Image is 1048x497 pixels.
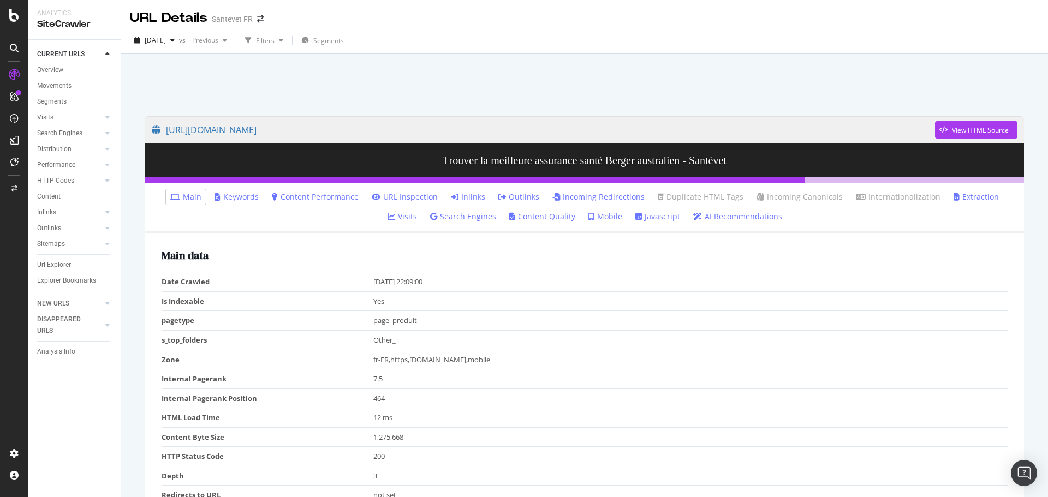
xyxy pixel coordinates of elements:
[373,388,1008,408] td: 464
[162,350,373,369] td: Zone
[313,36,344,45] span: Segments
[241,32,288,49] button: Filters
[388,211,417,222] a: Visits
[37,346,75,357] div: Analysis Info
[37,275,113,286] a: Explorer Bookmarks
[37,346,113,357] a: Analysis Info
[37,80,72,92] div: Movements
[37,175,102,187] a: HTTP Codes
[297,32,348,49] button: Segments
[37,112,102,123] a: Visits
[272,191,359,202] a: Content Performance
[37,259,71,271] div: Url Explorer
[257,15,264,23] div: arrow-right-arrow-left
[37,112,53,123] div: Visits
[37,9,112,18] div: Analytics
[954,191,999,202] a: Extraction
[37,207,56,218] div: Inlinks
[162,330,373,350] td: s_top_folders
[37,298,69,309] div: NEW URLS
[1011,460,1037,486] div: Open Intercom Messenger
[162,388,373,408] td: Internal Pagerank Position
[37,275,96,286] div: Explorer Bookmarks
[162,369,373,389] td: Internal Pagerank
[188,35,218,45] span: Previous
[37,159,75,171] div: Performance
[145,35,166,45] span: 2025 Aug. 24th
[693,211,782,222] a: AI Recommendations
[37,96,67,107] div: Segments
[37,207,102,218] a: Inlinks
[37,143,102,155] a: Distribution
[37,223,61,234] div: Outlinks
[188,32,231,49] button: Previous
[635,211,680,222] a: Javascript
[373,311,1008,331] td: page_produit
[37,191,61,202] div: Content
[162,291,373,311] td: Is Indexable
[509,211,575,222] a: Content Quality
[373,408,1008,428] td: 12 ms
[856,191,940,202] a: Internationalization
[37,64,113,76] a: Overview
[373,291,1008,311] td: Yes
[162,466,373,486] td: Depth
[373,272,1008,291] td: [DATE] 22:09:00
[162,249,1008,261] h2: Main data
[162,408,373,428] td: HTML Load Time
[37,128,102,139] a: Search Engines
[373,447,1008,466] td: 200
[952,125,1009,135] div: View HTML Source
[552,191,645,202] a: Incoming Redirections
[935,121,1017,139] button: View HTML Source
[179,35,188,45] span: vs
[588,211,622,222] a: Mobile
[162,311,373,331] td: pagetype
[430,211,496,222] a: Search Engines
[256,36,275,45] div: Filters
[162,447,373,466] td: HTTP Status Code
[372,191,438,202] a: URL Inspection
[37,143,72,155] div: Distribution
[37,159,102,171] a: Performance
[37,128,82,139] div: Search Engines
[37,259,113,271] a: Url Explorer
[162,272,373,291] td: Date Crawled
[37,18,112,31] div: SiteCrawler
[37,298,102,309] a: NEW URLS
[162,427,373,447] td: Content Byte Size
[37,238,102,250] a: Sitemaps
[152,116,935,143] a: [URL][DOMAIN_NAME]
[37,191,113,202] a: Content
[37,175,74,187] div: HTTP Codes
[170,191,201,202] a: Main
[37,49,85,60] div: CURRENT URLS
[215,191,259,202] a: Keywords
[130,32,179,49] button: [DATE]
[37,96,113,107] a: Segments
[37,314,102,337] a: DISAPPEARED URLS
[37,80,113,92] a: Movements
[212,14,253,25] div: Santevet FR
[130,9,207,27] div: URL Details
[37,223,102,234] a: Outlinks
[37,314,92,337] div: DISAPPEARED URLS
[37,49,102,60] a: CURRENT URLS
[373,427,1008,447] td: 1,275,668
[373,369,1008,389] td: 7.5
[37,64,63,76] div: Overview
[373,350,1008,369] td: fr-FR,https,[DOMAIN_NAME],mobile
[757,191,843,202] a: Incoming Canonicals
[145,143,1024,177] h3: Trouver la meilleure assurance santé Berger australien - Santévet
[658,191,743,202] a: Duplicate HTML Tags
[498,191,539,202] a: Outlinks
[373,466,1008,486] td: 3
[37,238,65,250] div: Sitemaps
[373,330,1008,350] td: Other_
[451,191,485,202] a: Inlinks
